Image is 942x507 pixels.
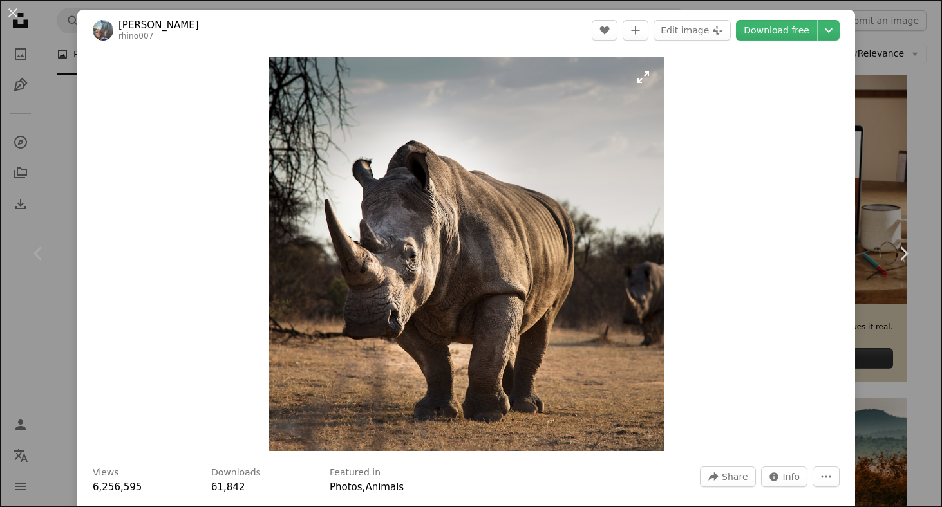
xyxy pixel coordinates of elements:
h3: Views [93,466,119,479]
a: rhino007 [118,32,153,41]
button: Add to Collection [623,20,648,41]
button: Stats about this image [761,466,808,487]
img: adult rhinosaurus [269,57,664,451]
h3: Featured in [330,466,381,479]
span: Share [722,467,748,486]
a: Next [865,192,942,315]
span: 6,256,595 [93,481,142,493]
button: Share this image [700,466,755,487]
button: Choose download size [818,20,840,41]
span: , [363,481,366,493]
span: 61,842 [211,481,245,493]
h3: Downloads [211,466,261,479]
span: Info [783,467,800,486]
a: Download free [736,20,817,41]
button: Edit image [654,20,731,41]
button: Like [592,20,617,41]
a: Animals [365,481,404,493]
a: Photos [330,481,363,493]
button: Zoom in on this image [269,57,664,451]
img: Go to Keith Markilie's profile [93,20,113,41]
a: [PERSON_NAME] [118,19,199,32]
button: More Actions [813,466,840,487]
